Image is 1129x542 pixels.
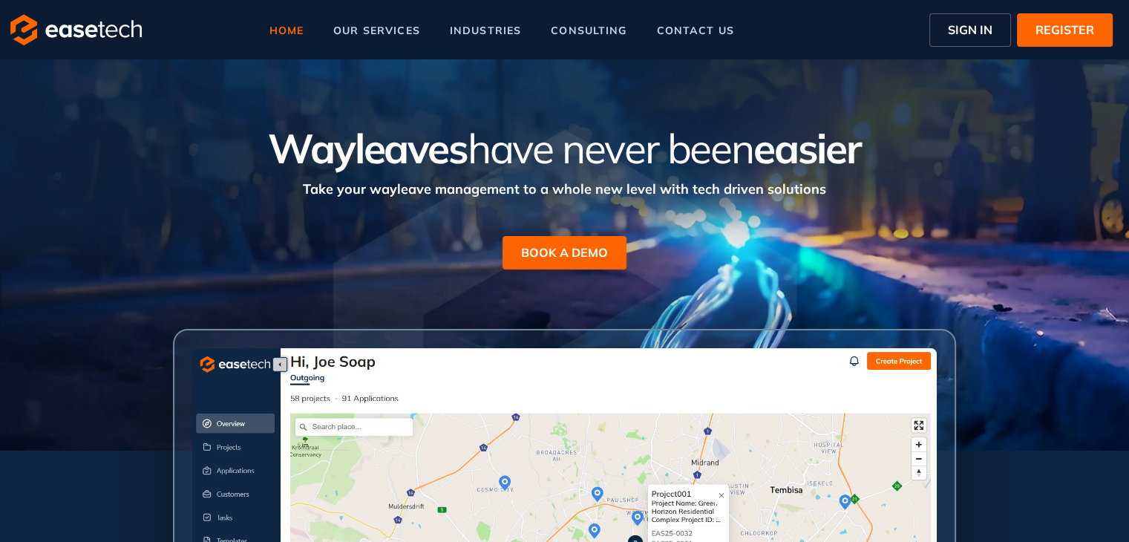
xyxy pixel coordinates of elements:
[753,123,861,174] span: easier
[268,123,467,174] span: Wayleaves
[269,25,304,36] span: home
[521,244,608,261] span: BOOK A DEMO
[138,172,992,199] div: Take your wayleave management to a whole new level with tech driven solutions
[450,25,521,36] span: industries
[929,13,1011,47] button: SIGN IN
[333,25,420,36] span: our services
[1035,21,1094,39] span: REGISTER
[948,21,992,39] span: SIGN IN
[1017,13,1113,47] button: REGISTER
[468,123,753,174] span: have never been
[657,25,734,36] span: contact us
[551,25,626,36] span: consulting
[10,14,142,45] img: logo
[503,236,626,270] button: BOOK A DEMO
